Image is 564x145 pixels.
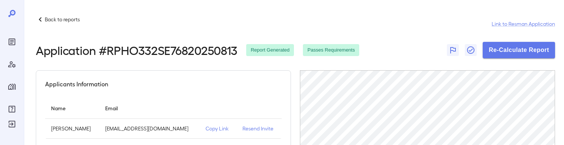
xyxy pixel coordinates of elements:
[45,98,99,119] th: Name
[246,47,294,54] span: Report Generated
[303,47,359,54] span: Passes Requirements
[465,44,477,56] button: Close Report
[51,125,93,132] p: [PERSON_NAME]
[492,20,555,28] a: Link to Resman Application
[6,81,18,93] div: Manage Properties
[6,118,18,130] div: Log Out
[447,44,459,56] button: Flag Report
[483,42,555,58] button: Re-Calculate Report
[6,103,18,115] div: FAQ
[99,98,200,119] th: Email
[6,36,18,48] div: Reports
[36,43,237,57] h2: Application # RPHO332SE76820250813
[45,16,80,23] p: Back to reports
[45,80,108,89] h5: Applicants Information
[242,125,276,132] p: Resend Invite
[6,58,18,70] div: Manage Users
[206,125,231,132] p: Copy Link
[105,125,194,132] p: [EMAIL_ADDRESS][DOMAIN_NAME]
[45,98,282,139] table: simple table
